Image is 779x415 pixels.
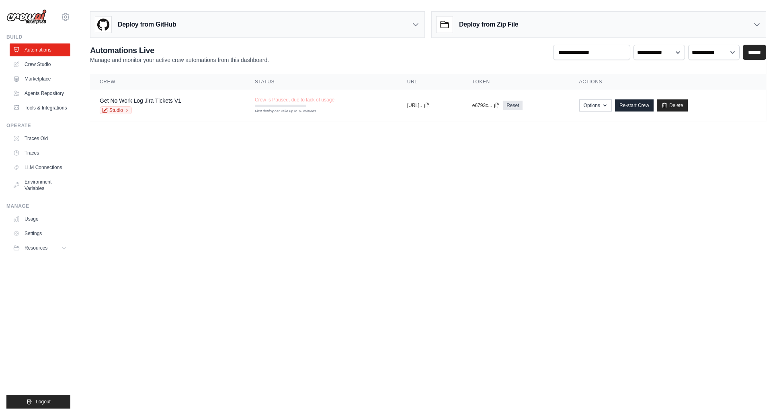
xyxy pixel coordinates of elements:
div: Build [6,34,70,40]
button: Resources [10,242,70,254]
a: Get No Work Log Jira Tickets V1 [100,97,181,104]
div: Operate [6,122,70,129]
th: Token [463,74,570,90]
th: Crew [90,74,245,90]
span: Crew is Paused, due to lack of usage [255,97,334,103]
span: Logout [36,398,51,405]
a: Automations [10,43,70,56]
a: Tools & Integrations [10,101,70,114]
h3: Deploy from Zip File [459,20,518,29]
a: Environment Variables [10,175,70,195]
a: Delete [657,99,688,111]
a: Settings [10,227,70,240]
a: Re-start Crew [615,99,654,111]
a: Agents Repository [10,87,70,100]
th: URL [398,74,463,90]
h3: Deploy from GitHub [118,20,176,29]
p: Manage and monitor your active crew automations from this dashboard. [90,56,269,64]
img: GitHub Logo [95,17,111,33]
a: Traces Old [10,132,70,145]
div: Manage [6,203,70,209]
a: Traces [10,147,70,159]
a: Reset [503,101,522,110]
span: Resources [25,245,47,251]
button: e6793c... [472,102,500,109]
a: Marketplace [10,72,70,85]
th: Actions [570,74,766,90]
a: LLM Connections [10,161,70,174]
button: Options [579,99,612,111]
a: Usage [10,213,70,225]
th: Status [245,74,398,90]
button: Logout [6,395,70,409]
div: First deploy can take up to 10 minutes [255,109,306,114]
a: Crew Studio [10,58,70,71]
h2: Automations Live [90,45,269,56]
img: Logo [6,9,47,25]
a: Studio [100,106,132,114]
